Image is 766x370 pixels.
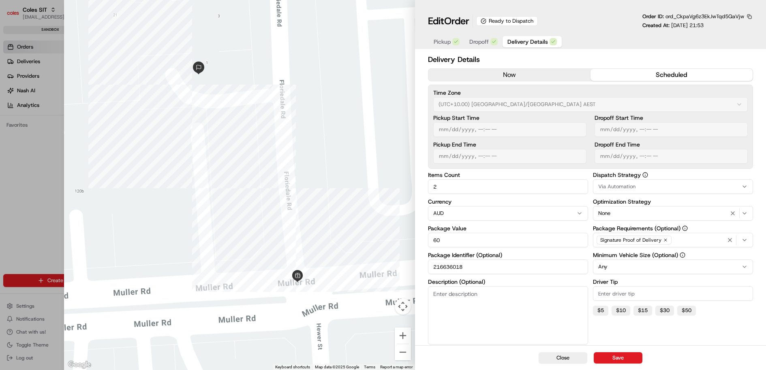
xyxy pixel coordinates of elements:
span: Pylon [81,137,98,143]
label: Items Count [428,172,588,178]
button: $10 [612,306,630,315]
label: Dropoff End Time [595,142,748,147]
button: Zoom in [395,327,411,344]
div: 💻 [68,118,75,124]
button: None [593,206,753,221]
label: Time Zone [433,90,748,96]
button: Close [539,352,587,364]
button: scheduled [591,69,753,81]
h2: Delivery Details [428,54,753,65]
label: Dispatch Strategy [593,172,753,178]
span: Delivery Details [507,38,548,46]
p: Created At: [642,22,704,29]
label: Package Identifier (Optional) [428,252,588,258]
a: Powered byPylon [57,136,98,143]
input: Enter driver tip [593,286,753,301]
button: Dispatch Strategy [642,172,648,178]
label: Currency [428,199,588,204]
label: Pickup End Time [433,142,586,147]
label: Description (Optional) [428,279,588,285]
div: We're available if you need us! [28,85,103,91]
a: Terms [364,365,375,369]
img: Google [66,359,93,370]
label: Minimum Vehicle Size (Optional) [593,252,753,258]
input: Enter items count [428,179,588,194]
button: Zoom out [395,344,411,360]
label: Dropoff Start Time [595,115,748,121]
img: 1736555255976-a54dd68f-1ca7-489b-9aae-adbdc363a1c4 [8,77,23,91]
label: Optimization Strategy [593,199,753,204]
input: Clear [21,52,134,60]
input: Enter package identifier [428,259,588,274]
span: Map data ©2025 Google [315,365,359,369]
p: Order ID: [642,13,744,20]
button: $50 [677,306,696,315]
span: Order [444,15,469,28]
button: Map camera controls [395,298,411,315]
input: Enter package value [428,233,588,247]
img: Nash [8,8,24,24]
span: API Documentation [77,117,130,125]
label: Driver Tip [593,279,753,285]
span: None [598,210,610,217]
span: Dropoff [469,38,489,46]
span: Via Automation [598,183,635,190]
label: Package Requirements (Optional) [593,225,753,231]
span: Signature Proof of Delivery [600,237,661,243]
a: Report a map error [380,365,413,369]
button: $5 [593,306,608,315]
button: Via Automation [593,179,753,194]
a: 📗Knowledge Base [5,114,65,128]
button: $30 [655,306,674,315]
span: ord_CkpaVg6z3EkJwTqd5QaVjw [665,13,744,20]
button: Save [594,352,642,364]
h1: Edit [428,15,469,28]
a: 💻API Documentation [65,114,133,128]
div: 📗 [8,118,15,124]
p: Welcome 👋 [8,32,148,45]
label: Pickup Start Time [433,115,586,121]
span: Pickup [434,38,451,46]
button: Keyboard shortcuts [275,364,310,370]
button: Start new chat [138,79,148,89]
button: Package Requirements (Optional) [682,225,688,231]
button: Signature Proof of Delivery [593,233,753,247]
a: Open this area in Google Maps (opens a new window) [66,359,93,370]
button: $15 [633,306,652,315]
span: [DATE] 21:53 [671,22,704,29]
div: Start new chat [28,77,133,85]
label: Package Value [428,225,588,231]
button: Minimum Vehicle Size (Optional) [680,252,685,258]
button: now [428,69,591,81]
span: Knowledge Base [16,117,62,125]
div: Ready to Dispatch [476,16,538,26]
